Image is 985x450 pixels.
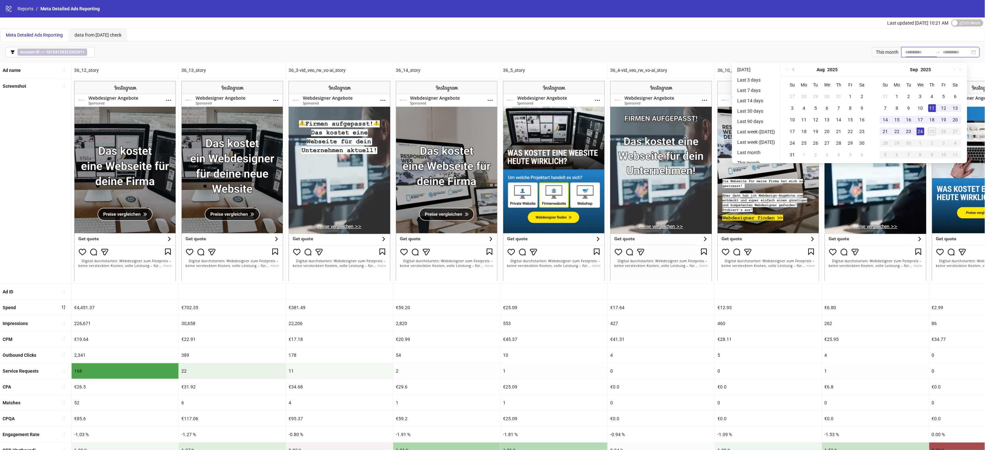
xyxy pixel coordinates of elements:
[891,79,903,91] th: Mo
[798,137,810,149] td: 2025-08-25
[393,347,500,363] div: 54
[786,149,798,161] td: 2025-08-31
[910,63,918,76] button: Choose a month
[950,114,961,126] td: 2025-09-20
[72,347,178,363] div: 2,341
[821,91,833,102] td: 2025-07-30
[823,93,831,100] div: 30
[735,107,778,115] li: Last 30 days
[882,104,889,112] div: 7
[845,79,856,91] th: Fr
[845,91,856,102] td: 2025-08-01
[610,81,712,281] img: Screenshot 120233900481710020
[833,91,845,102] td: 2025-07-31
[938,91,950,102] td: 2025-09-05
[3,321,28,326] b: Impressions
[856,114,868,126] td: 2025-08-16
[822,332,929,347] div: €25.95
[608,316,715,331] div: 427
[72,363,178,379] div: 168
[952,104,959,112] div: 13
[950,91,961,102] td: 2025-09-06
[926,126,938,137] td: 2025-09-25
[926,149,938,161] td: 2025-10-09
[812,104,819,112] div: 5
[938,102,950,114] td: 2025-09-12
[608,332,715,347] div: €41.31
[61,289,66,294] span: sort-ascending
[915,137,926,149] td: 2025-10-01
[810,79,821,91] th: Tu
[845,149,856,161] td: 2025-09-05
[179,332,286,347] div: €22.91
[893,93,901,100] div: 1
[858,104,866,112] div: 9
[735,76,778,84] li: Last 3 days
[786,114,798,126] td: 2025-08-10
[880,79,891,91] th: Su
[926,137,938,149] td: 2025-10-02
[72,300,178,315] div: €4,451.37
[715,347,822,363] div: 5
[800,151,808,159] div: 1
[393,379,500,395] div: €29.6
[847,151,854,159] div: 5
[798,102,810,114] td: 2025-08-04
[823,128,831,135] div: 20
[858,128,866,135] div: 23
[735,66,778,73] li: [DATE]
[952,151,959,159] div: 11
[833,102,845,114] td: 2025-08-07
[179,363,286,379] div: 22
[847,104,854,112] div: 8
[882,151,889,159] div: 5
[72,316,178,331] div: 226,671
[6,32,63,38] span: Meta Detailed Ads Reporting
[915,102,926,114] td: 2025-09-10
[926,114,938,126] td: 2025-09-18
[835,104,843,112] div: 7
[286,363,393,379] div: 11
[608,347,715,363] div: 4
[393,363,500,379] div: 2
[3,368,39,374] b: Service Requests
[3,84,26,89] b: Screenshot
[61,305,66,309] span: sort-descending
[503,81,605,281] img: Screenshot 120233290318080020
[856,126,868,137] td: 2025-08-23
[800,139,808,147] div: 25
[800,128,808,135] div: 18
[888,20,949,26] span: Last updated [DATE] 10:21 AM
[788,151,796,159] div: 31
[835,93,843,100] div: 31
[786,126,798,137] td: 2025-08-17
[500,332,607,347] div: €45.37
[788,93,796,100] div: 27
[928,151,936,159] div: 9
[823,139,831,147] div: 27
[928,104,936,112] div: 11
[5,47,95,57] button: Account ID == 10154158323263411
[822,347,929,363] div: 4
[812,116,819,124] div: 12
[833,126,845,137] td: 2025-08-21
[800,104,808,112] div: 4
[903,114,915,126] td: 2025-09-16
[61,353,66,357] span: sort-ascending
[872,47,901,57] div: This month
[952,116,959,124] div: 20
[72,332,178,347] div: €19.64
[952,93,959,100] div: 6
[858,116,866,124] div: 16
[952,139,959,147] div: 4
[735,149,778,156] li: Last month
[880,91,891,102] td: 2025-08-31
[845,126,856,137] td: 2025-08-22
[286,62,393,78] div: 36_3-vid_veo_rw_vo-ai_story
[915,126,926,137] td: 2025-09-24
[893,116,901,124] div: 15
[800,93,808,100] div: 28
[289,81,390,281] img: Screenshot 120233900480560020
[735,118,778,125] li: Last 90 days
[905,104,913,112] div: 9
